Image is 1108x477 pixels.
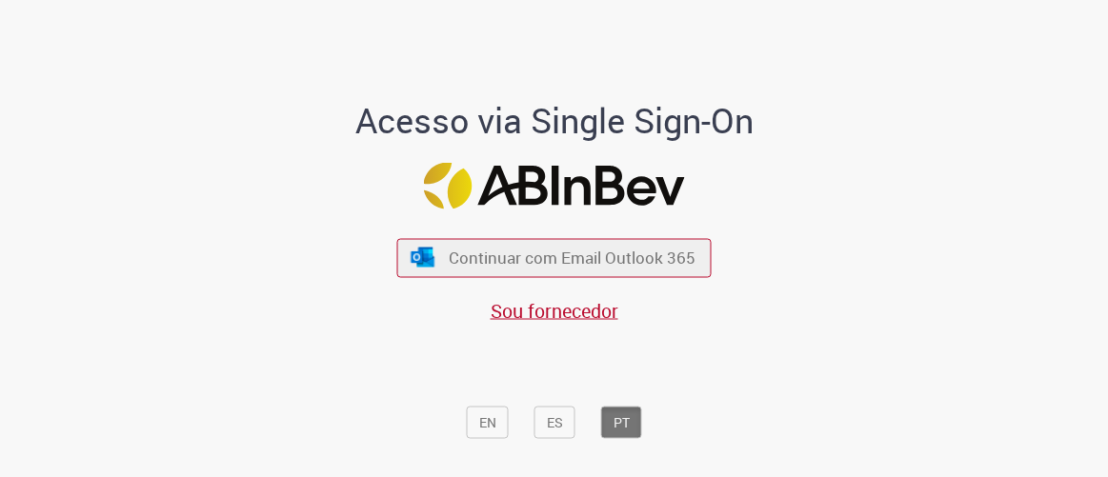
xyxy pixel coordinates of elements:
h1: Acesso via Single Sign-On [337,101,771,139]
a: Sou fornecedor [491,297,618,323]
img: ícone Azure/Microsoft 360 [409,248,435,268]
img: Logo ABInBev [424,162,685,209]
span: Continuar com Email Outlook 365 [449,247,695,268]
button: EN [467,406,509,438]
button: ES [534,406,575,438]
button: ícone Azure/Microsoft 360 Continuar com Email Outlook 365 [397,238,712,277]
button: PT [601,406,642,438]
